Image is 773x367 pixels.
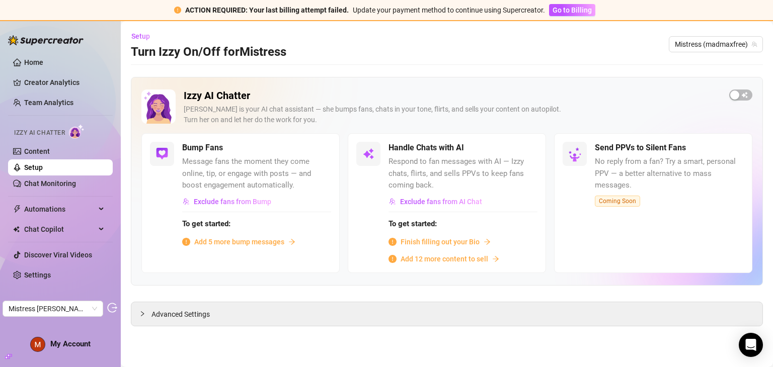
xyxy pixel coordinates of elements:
[24,271,51,279] a: Settings
[739,333,763,357] div: Open Intercom Messenger
[182,194,272,210] button: Exclude fans from Bump
[5,353,12,360] span: build
[131,32,150,40] span: Setup
[50,339,91,348] span: My Account
[288,238,295,245] span: arrow-right
[389,255,397,263] span: info-circle
[549,4,595,16] button: Go to Billing
[389,238,397,246] span: info-circle
[568,147,584,163] img: silent-fans-ppv-o-N6Mmdf.svg
[24,221,96,237] span: Chat Copilot
[8,35,84,45] img: logo-BBDzfeDw.svg
[484,238,491,245] span: arrow-right
[141,89,176,124] img: Izzy AI Chatter
[107,303,117,313] span: logout
[194,198,271,206] span: Exclude fans from Bump
[139,308,151,319] div: collapsed
[595,156,744,192] span: No reply from a fan? Try a smart, personal PPV — a better alternative to mass messages.
[13,226,20,233] img: Chat Copilot
[151,309,210,320] span: Advanced Settings
[751,41,757,47] span: team
[131,28,158,44] button: Setup
[389,156,537,192] span: Respond to fan messages with AI — Izzy chats, flirts, and sells PPVs to keep fans coming back.
[182,238,190,246] span: info-circle
[9,301,97,316] span: Mistress Max
[184,104,721,125] div: [PERSON_NAME] is your AI chat assistant — she bumps fans, chats in your tone, flirts, and sells y...
[14,128,65,138] span: Izzy AI Chatter
[595,196,640,207] span: Coming Soon
[139,311,145,317] span: collapsed
[183,198,190,205] img: svg%3e
[400,198,482,206] span: Exclude fans from AI Chat
[156,148,168,160] img: svg%3e
[401,236,480,247] span: Finish filling out your Bio
[184,89,721,102] h2: Izzy AI Chatter
[182,156,331,192] span: Message fans the moment they come online, tip, or engage with posts — and boost engagement automa...
[194,236,284,247] span: Add 5 more bump messages
[24,147,50,155] a: Content
[69,124,85,139] img: AI Chatter
[182,142,223,154] h5: Bump Fans
[492,255,499,262] span: arrow-right
[24,201,96,217] span: Automations
[131,44,286,60] h3: Turn Izzy On/Off for Mistress
[24,179,76,188] a: Chat Monitoring
[24,58,43,66] a: Home
[389,194,483,210] button: Exclude fans from AI Chat
[185,6,349,14] strong: ACTION REQUIRED: Your last billing attempt failed.
[401,253,488,264] span: Add 12 more content to sell
[389,198,396,205] img: svg%3e
[353,6,545,14] span: Update your payment method to continue using Supercreator.
[24,163,43,171] a: Setup
[174,7,181,14] span: exclamation-circle
[182,219,230,228] strong: To get started:
[24,74,105,90] a: Creator Analytics
[24,99,73,107] a: Team Analytics
[389,142,464,154] h5: Handle Chats with AI
[13,205,21,213] span: thunderbolt
[595,142,686,154] h5: Send PPVs to Silent Fans
[553,6,592,14] span: Go to Billing
[675,37,757,52] span: Mistress (madmaxfree)
[389,219,437,228] strong: To get started:
[549,6,595,14] a: Go to Billing
[362,148,374,160] img: svg%3e
[31,337,45,351] img: ACg8ocIw62dlqV5HzzXMX1L1SreJgvtzBHUSpD3q4JKah_31=s96-c
[24,251,92,259] a: Discover Viral Videos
